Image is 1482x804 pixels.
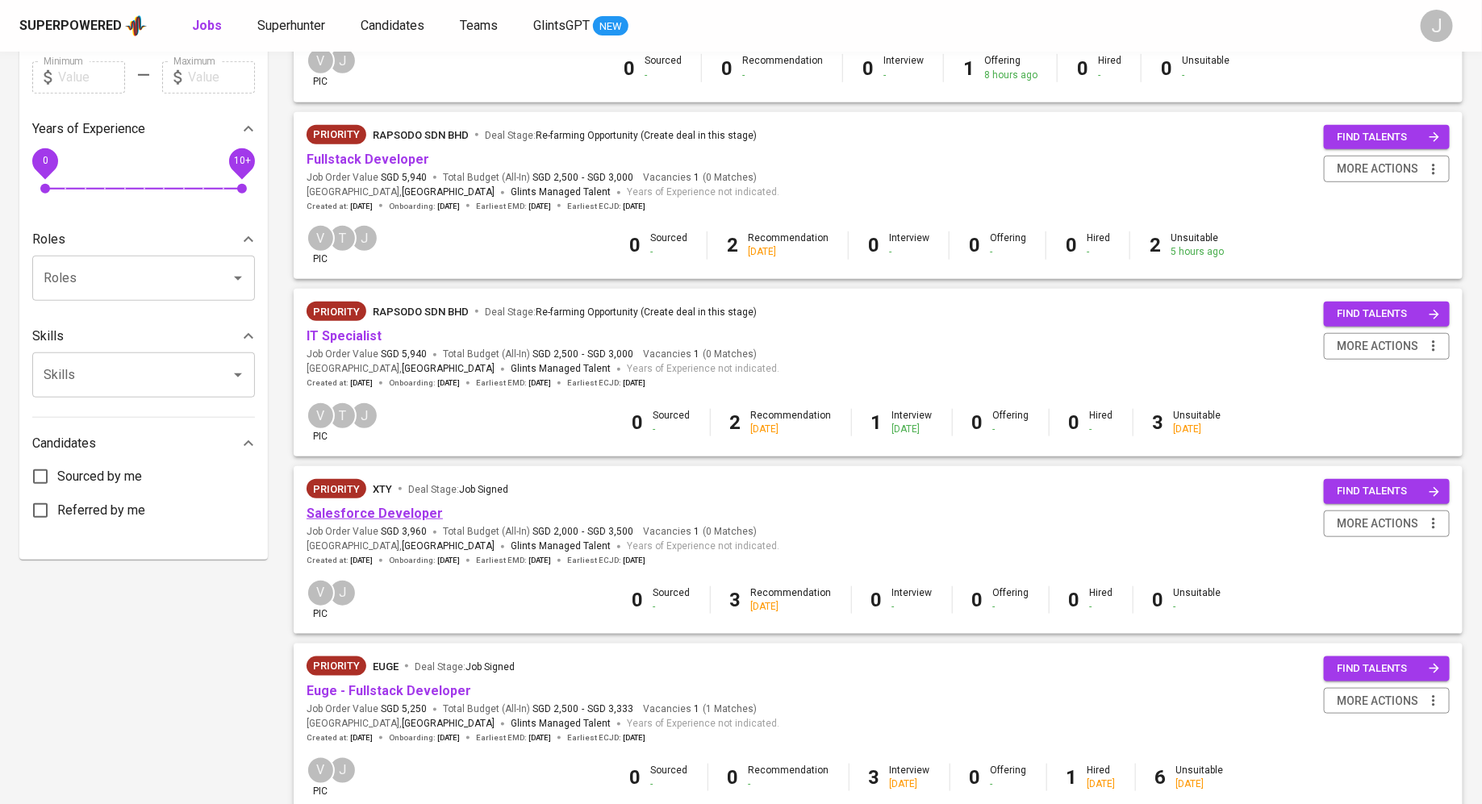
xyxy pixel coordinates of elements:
span: [DATE] [437,377,460,389]
b: 0 [630,766,641,789]
span: [DATE] [437,555,460,566]
span: Total Budget (All-In) [443,702,633,716]
div: Hired [1087,764,1116,791]
div: Interview [892,409,933,436]
span: SGD 5,940 [381,348,427,361]
span: - [582,525,584,539]
div: Sourced [650,231,687,259]
div: Hired [1098,54,1121,81]
div: Interview [883,54,924,81]
a: GlintsGPT NEW [533,16,628,36]
span: Job Order Value [307,702,427,716]
div: Unsuitable [1182,54,1229,81]
b: 0 [632,589,644,611]
div: [DATE] [748,245,829,259]
span: Created at : [307,377,373,389]
b: 0 [871,589,883,611]
div: New Job received from Demand Team [307,125,366,144]
span: [DATE] [350,377,373,389]
div: Recommendation [748,231,829,259]
div: - [1087,245,1110,259]
span: [DATE] [528,732,551,744]
a: Jobs [192,16,225,36]
span: Total Budget (All-In) [443,348,633,361]
button: find talents [1324,479,1450,504]
span: Glints Managed Talent [511,186,611,198]
span: [DATE] [350,732,373,744]
div: [DATE] [1087,777,1116,791]
div: Sourced [645,54,682,81]
span: Vacancies ( 0 Matches ) [643,171,757,185]
div: - [1098,69,1121,82]
b: 0 [1153,589,1164,611]
span: [DATE] [528,555,551,566]
span: Earliest ECJD : [567,732,645,744]
span: Job Order Value [307,525,427,539]
span: SGD 3,000 [587,348,633,361]
p: Roles [32,230,65,249]
button: find talents [1324,656,1450,681]
span: SGD 3,500 [587,525,633,539]
button: Open [227,364,249,386]
span: Priority [307,304,366,320]
span: Glints Managed Talent [511,718,611,729]
div: Unsuitable [1176,764,1224,791]
div: - [889,245,929,259]
span: [DATE] [623,555,645,566]
span: Onboarding : [389,201,460,212]
span: Onboarding : [389,555,460,566]
span: Glints Managed Talent [511,540,611,552]
span: Candidates [361,18,424,33]
div: Interview [890,764,930,791]
span: 0 [42,155,48,166]
div: J [328,579,357,607]
span: Deal Stage : [485,130,757,141]
span: Deal Stage : [408,484,508,495]
span: [DATE] [623,201,645,212]
p: Skills [32,327,64,346]
div: Offering [991,764,1027,791]
button: more actions [1324,156,1450,182]
b: 1 [963,57,975,80]
div: Unsuitable [1174,409,1221,436]
span: Rapsodo Sdn Bhd [373,306,469,318]
div: [DATE] [890,777,930,791]
b: 6 [1155,766,1167,789]
div: pic [307,402,335,444]
div: pic [307,756,335,798]
div: J [350,402,378,430]
span: Created at : [307,201,373,212]
b: 0 [721,57,733,80]
div: New Job received from Demand Team [307,479,366,498]
input: Value [58,61,125,94]
span: SGD 3,000 [587,171,633,185]
div: V [307,579,335,607]
b: 0 [969,234,980,256]
button: find talents [1324,302,1450,327]
div: New Job received from Demand Team [307,302,366,321]
span: Onboarding : [389,377,460,389]
div: V [307,224,335,252]
p: Years of Experience [32,119,145,139]
span: SGD 2,500 [532,171,578,185]
div: - [883,69,924,82]
b: 0 [972,589,983,611]
div: - [645,69,682,82]
p: Candidates [32,434,96,453]
div: Hired [1090,586,1113,614]
span: Deal Stage : [415,661,515,673]
span: Earliest EMD : [476,377,551,389]
span: SGD 3,960 [381,525,427,539]
span: Total Budget (All-In) [443,171,633,185]
span: [GEOGRAPHIC_DATA] [402,185,495,201]
span: SGD 5,940 [381,171,427,185]
div: - [991,777,1027,791]
span: - [582,171,584,185]
span: find talents [1337,482,1440,501]
b: 3 [730,589,741,611]
div: T [328,402,357,430]
span: Total Budget (All-In) [443,525,633,539]
span: [DATE] [623,732,645,744]
button: more actions [1324,688,1450,714]
div: pic [307,224,335,266]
